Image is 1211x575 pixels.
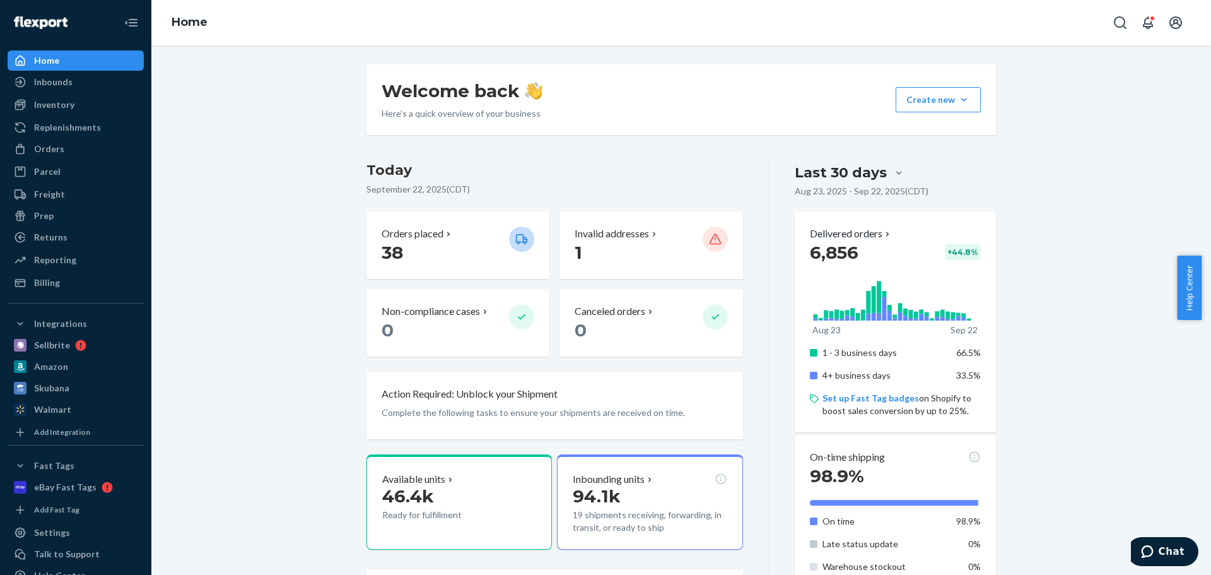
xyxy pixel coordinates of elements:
[34,254,76,266] div: Reporting
[34,481,97,494] div: eBay Fast Tags
[8,250,144,270] a: Reporting
[1135,10,1161,35] button: Open notifications
[34,427,90,437] div: Add Integration
[8,162,144,182] a: Parcel
[968,561,981,572] span: 0%
[810,227,892,241] button: Delivered orders
[366,454,552,550] button: Available units46.4kReady for fulfillment
[34,526,70,539] div: Settings
[8,477,144,497] a: eBay Fast Tags
[573,485,621,507] span: 94.1k
[822,560,947,573] p: Warehouse stockout
[34,54,59,67] div: Home
[956,370,981,381] span: 33.5%
[822,538,947,550] p: Late status update
[810,465,864,487] span: 98.9%
[366,183,743,196] p: September 22, 2025 ( CDT )
[8,184,144,205] a: Freight
[525,82,542,100] img: hand-wave emoji
[8,95,144,115] a: Inventory
[822,392,981,417] p: on Shopify to boost sales conversion by up to 25%.
[34,459,74,472] div: Fast Tags
[34,403,71,416] div: Walmart
[8,523,144,543] a: Settings
[1108,10,1133,35] button: Open Search Box
[34,188,65,201] div: Freight
[968,538,981,549] span: 0%
[34,548,100,560] div: Talk to Support
[822,515,947,528] p: On time
[8,314,144,334] button: Integrations
[34,143,64,155] div: Orders
[382,387,558,401] p: Action Required: Unblock your Shipment
[945,244,981,260] div: + 44.8 %
[8,227,144,247] a: Returns
[956,347,981,358] span: 66.5%
[557,454,742,550] button: Inbounding units94.1k19 shipments receiving, forwarding, in transit, or ready to ship
[575,227,649,241] p: Invalid addresses
[14,16,67,29] img: Flexport logo
[896,87,981,112] button: Create new
[822,369,947,382] p: 4+ business days
[573,509,727,534] p: 19 shipments receiving, forwarding, in transit, or ready to ship
[382,509,499,521] p: Ready for fulfillment
[34,339,70,352] div: Sellbrite
[8,117,144,138] a: Replenishments
[559,211,742,279] button: Invalid addresses 1
[382,472,445,487] p: Available units
[8,544,144,564] button: Talk to Support
[795,185,928,198] p: Aug 23, 2025 - Sep 22, 2025 ( CDT )
[559,289,742,357] button: Canceled orders 0
[34,76,73,88] div: Inbounds
[575,242,582,263] span: 1
[382,304,480,319] p: Non-compliance cases
[382,107,542,120] p: Here’s a quick overview of your business
[810,450,885,465] p: On-time shipping
[119,10,144,35] button: Close Navigation
[573,472,645,487] p: Inbounding units
[382,319,394,341] span: 0
[822,347,947,359] p: 1 - 3 business days
[1163,10,1188,35] button: Open account menu
[172,15,208,29] a: Home
[34,165,61,178] div: Parcel
[382,406,728,419] p: Complete the following tasks to ensure your shipments are received on time.
[366,211,549,279] button: Orders placed 38
[34,210,54,222] div: Prep
[34,382,69,394] div: Skubana
[8,456,144,476] button: Fast Tags
[575,304,645,319] p: Canceled orders
[1131,537,1198,569] iframe: Opens a widget where you can chat to one of our agents
[575,319,587,341] span: 0
[822,393,919,403] a: Set up Fast Tag badges
[956,516,981,526] span: 98.9%
[1177,256,1202,320] button: Help Center
[34,360,68,373] div: Amazon
[34,98,74,111] div: Inventory
[8,206,144,226] a: Prep
[34,121,101,134] div: Replenishments
[8,502,144,518] a: Add Fast Tag
[951,324,978,336] p: Sep 22
[8,400,144,420] a: Walmart
[8,425,144,440] a: Add Integration
[810,242,858,263] span: 6,856
[161,4,218,41] ol: breadcrumbs
[382,80,542,102] h1: Welcome back
[8,335,144,355] a: Sellbrite
[8,273,144,293] a: Billing
[34,504,79,515] div: Add Fast Tag
[34,231,67,244] div: Returns
[382,242,403,263] span: 38
[8,72,144,92] a: Inbounds
[8,50,144,71] a: Home
[366,289,549,357] button: Non-compliance cases 0
[8,357,144,377] a: Amazon
[795,163,887,182] div: Last 30 days
[34,276,60,289] div: Billing
[8,139,144,159] a: Orders
[812,324,841,336] p: Aug 23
